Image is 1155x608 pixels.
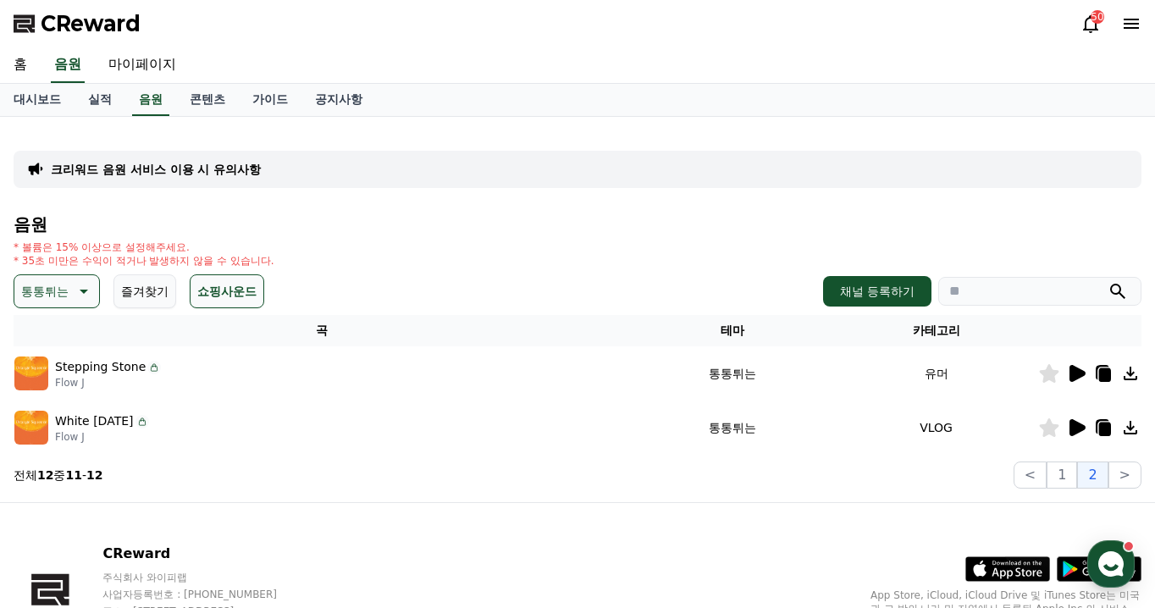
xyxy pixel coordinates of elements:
[176,84,239,116] a: 콘텐츠
[14,315,630,346] th: 곡
[14,357,48,390] img: music
[102,544,309,564] p: CReward
[5,467,112,510] a: 홈
[14,240,274,254] p: * 볼륨은 15% 이상으로 설정해주세요.
[41,10,141,37] span: CReward
[86,468,102,482] strong: 12
[262,493,282,506] span: 설정
[102,588,309,601] p: 사업자등록번호 : [PHONE_NUMBER]
[55,412,134,430] p: White [DATE]
[155,494,175,507] span: 대화
[834,315,1038,346] th: 카테고리
[630,401,834,455] td: 통통튀는
[21,279,69,303] p: 통통튀는
[823,276,931,307] button: 채널 등록하기
[239,84,301,116] a: 가이드
[113,274,176,308] button: 즐겨찾기
[132,84,169,116] a: 음원
[75,84,125,116] a: 실적
[1014,462,1047,489] button: <
[218,467,325,510] a: 설정
[834,401,1038,455] td: VLOG
[55,430,149,444] p: Flow J
[14,411,48,445] img: music
[14,254,274,268] p: * 35초 미만은 수익이 적거나 발생하지 않을 수 있습니다.
[1077,462,1108,489] button: 2
[834,346,1038,401] td: 유머
[55,358,146,376] p: Stepping Stone
[55,376,161,390] p: Flow J
[630,346,834,401] td: 통통튀는
[14,274,100,308] button: 통통튀는
[102,571,309,584] p: 주식회사 와이피랩
[51,47,85,83] a: 음원
[65,468,81,482] strong: 11
[630,315,834,346] th: 테마
[95,47,190,83] a: 마이페이지
[14,467,103,484] p: 전체 중 -
[14,215,1141,234] h4: 음원
[53,493,64,506] span: 홈
[1080,14,1101,34] a: 50
[112,467,218,510] a: 대화
[1108,462,1141,489] button: >
[190,274,264,308] button: 쇼핑사운드
[51,161,261,178] a: 크리워드 음원 서비스 이용 시 유의사항
[301,84,376,116] a: 공지사항
[14,10,141,37] a: CReward
[1047,462,1077,489] button: 1
[37,468,53,482] strong: 12
[1091,10,1104,24] div: 50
